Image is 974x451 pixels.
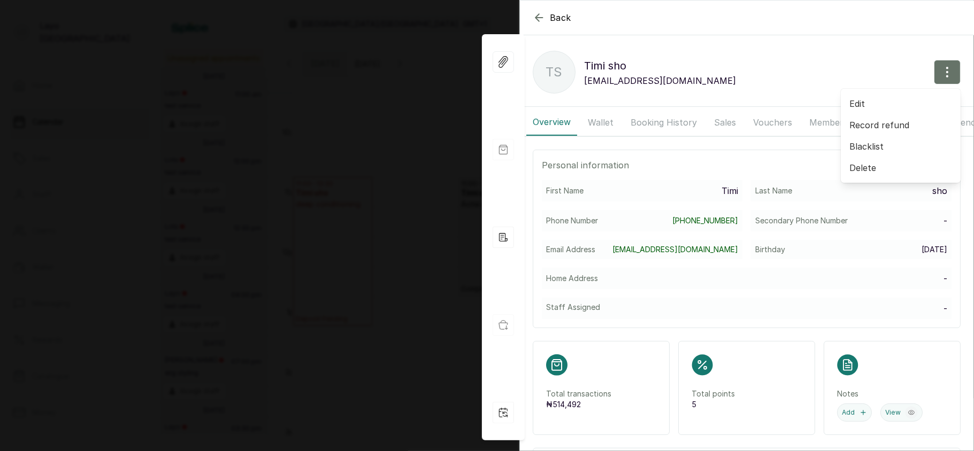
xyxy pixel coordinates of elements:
[672,215,738,226] a: [PHONE_NUMBER]
[546,185,584,196] p: First Name
[747,109,799,136] button: Vouchers
[944,214,947,227] p: -
[880,403,923,422] button: View
[553,400,581,409] span: 514,492
[546,244,595,255] p: Email Address
[624,109,703,136] button: Booking History
[546,63,563,82] p: Ts
[849,97,952,110] span: Edit
[922,244,947,255] p: [DATE]
[837,388,947,399] p: Notes
[612,244,738,255] a: [EMAIL_ADDRESS][DOMAIN_NAME]
[944,302,947,315] p: -
[550,11,571,24] span: Back
[932,184,947,197] p: sho
[849,161,952,174] span: Delete
[542,159,952,172] p: Personal information
[755,185,792,196] p: Last Name
[944,272,947,285] p: -
[584,74,736,87] p: [EMAIL_ADDRESS][DOMAIN_NAME]
[546,273,598,284] p: Home Address
[546,388,656,399] p: Total transactions
[546,215,598,226] p: Phone Number
[584,57,736,74] p: Timi sho
[755,215,848,226] p: Secondary Phone Number
[546,302,600,313] p: Staff Assigned
[581,109,620,136] button: Wallet
[533,11,571,24] button: Back
[849,119,952,131] span: Record refund
[692,388,802,399] p: Total points
[837,403,872,422] button: Add
[722,184,738,197] p: Timi
[755,244,785,255] p: Birthday
[708,109,742,136] button: Sales
[803,109,871,136] button: Memberships
[546,399,656,410] p: ₦
[692,400,696,409] span: 5
[849,140,952,153] span: Blacklist
[526,109,577,136] button: Overview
